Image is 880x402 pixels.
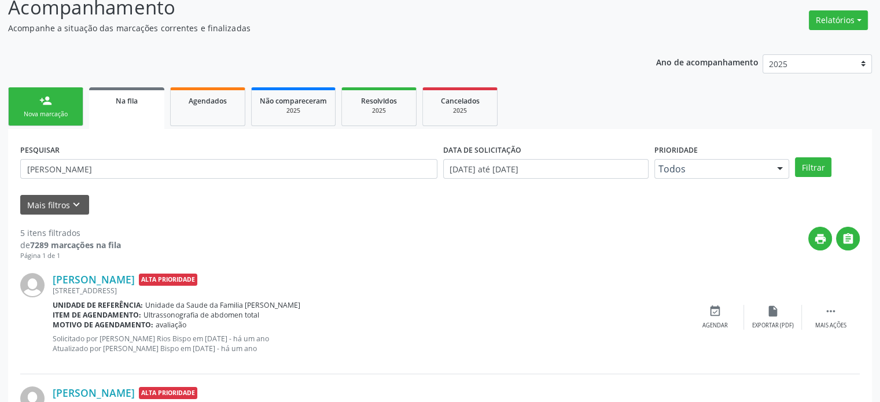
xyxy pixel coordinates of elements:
div: Agendar [702,322,728,330]
div: Mais ações [815,322,846,330]
span: Alta Prioridade [139,387,197,399]
span: Na fila [116,96,138,106]
button: Filtrar [795,157,831,177]
p: Acompanhe a situação das marcações correntes e finalizadas [8,22,613,34]
i: keyboard_arrow_down [70,198,83,211]
span: Cancelados [441,96,480,106]
label: PESQUISAR [20,141,60,159]
b: Unidade de referência: [53,300,143,310]
button: print [808,227,832,250]
input: Nome, CNS [20,159,437,179]
i:  [824,305,837,318]
div: 2025 [431,106,489,115]
span: avaliação [156,320,186,330]
div: 2025 [350,106,408,115]
strong: 7289 marcações na fila [30,239,121,250]
span: Unidade da Saude da Familia [PERSON_NAME] [145,300,300,310]
span: Alta Prioridade [139,274,197,286]
div: 2025 [260,106,327,115]
img: img [20,273,45,297]
button: Relatórios [809,10,868,30]
span: Ultrassonografia de abdomen total [143,310,259,320]
div: Página 1 de 1 [20,251,121,261]
a: [PERSON_NAME] [53,386,135,399]
p: Solicitado por [PERSON_NAME] Rios Bispo em [DATE] - há um ano Atualizado por [PERSON_NAME] Bispo ... [53,334,686,353]
div: Exportar (PDF) [752,322,794,330]
a: [PERSON_NAME] [53,273,135,286]
span: Não compareceram [260,96,327,106]
div: person_add [39,94,52,107]
div: de [20,239,121,251]
b: Motivo de agendamento: [53,320,153,330]
div: 5 itens filtrados [20,227,121,239]
div: Nova marcação [17,110,75,119]
label: Prioridade [654,141,698,159]
p: Ano de acompanhamento [656,54,759,69]
i: insert_drive_file [767,305,779,318]
button: Mais filtroskeyboard_arrow_down [20,195,89,215]
span: Todos [658,163,766,175]
input: Selecione um intervalo [443,159,649,179]
i: print [814,233,827,245]
i:  [842,233,855,245]
span: Agendados [189,96,227,106]
label: DATA DE SOLICITAÇÃO [443,141,521,159]
button:  [836,227,860,250]
i: event_available [709,305,721,318]
b: Item de agendamento: [53,310,141,320]
span: Resolvidos [361,96,397,106]
div: [STREET_ADDRESS] [53,286,686,296]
